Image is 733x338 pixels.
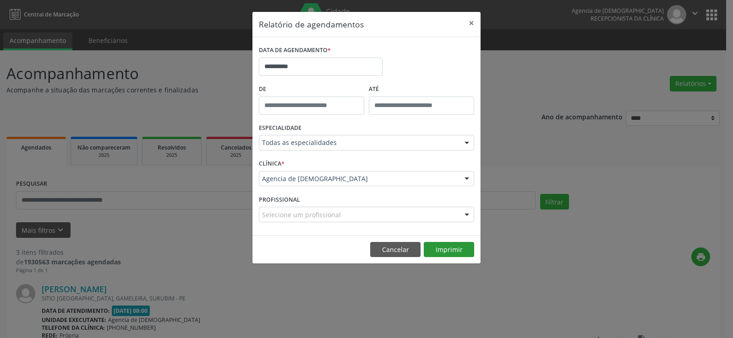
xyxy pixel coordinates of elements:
label: DATA DE AGENDAMENTO [259,43,331,58]
label: ESPECIALIDADE [259,121,301,135]
button: Cancelar [370,242,421,258]
h5: Relatório de agendamentos [259,18,364,30]
label: CLÍNICA [259,157,284,171]
span: Agencia de [DEMOGRAPHIC_DATA] [262,174,455,183]
span: Selecione um profissional [262,210,341,220]
label: ATÉ [369,82,474,97]
label: PROFISSIONAL [259,193,300,207]
label: De [259,82,364,97]
span: Todas as especialidades [262,138,455,147]
button: Close [462,12,481,34]
button: Imprimir [424,242,474,258]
